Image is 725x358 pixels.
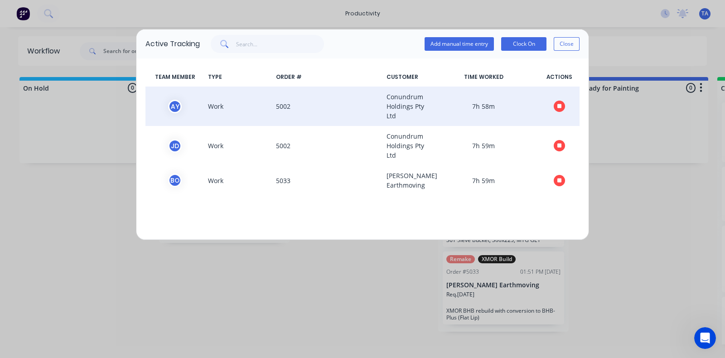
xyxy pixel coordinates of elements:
[428,92,539,121] span: 7h 58m
[168,100,182,113] div: A Y
[428,131,539,160] span: 7h 59m
[383,171,428,190] span: [PERSON_NAME] Earthmoving
[204,131,272,160] span: Work
[204,73,272,81] span: TYPE
[383,131,428,160] span: Conundrum Holdings Pty Ltd
[204,92,272,121] span: Work
[694,327,716,349] iframe: Intercom live chat
[554,37,580,51] button: Close
[383,73,428,81] span: CUSTOMER
[383,92,428,121] span: Conundrum Holdings Pty Ltd
[539,73,580,81] span: ACTIONS
[501,37,546,51] button: Clock On
[236,35,324,53] input: Search...
[272,171,383,190] span: 5033
[272,92,383,121] span: 5002
[272,73,383,81] span: ORDER #
[425,37,494,51] button: Add manual time entry
[204,171,272,190] span: Work
[145,39,200,49] div: Active Tracking
[428,73,539,81] span: TIME WORKED
[272,131,383,160] span: 5002
[428,171,539,190] span: 7h 59m
[168,174,182,187] div: B O
[145,73,204,81] span: TEAM MEMBER
[168,139,182,153] div: J D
